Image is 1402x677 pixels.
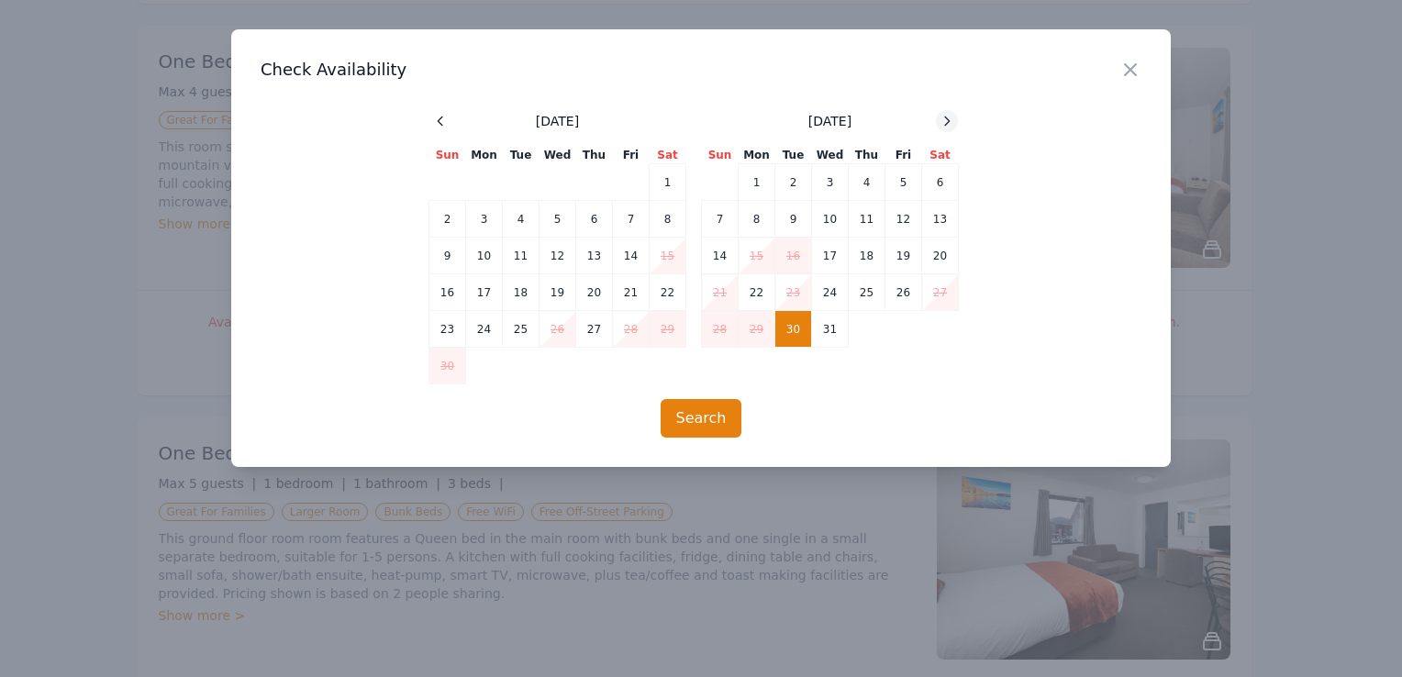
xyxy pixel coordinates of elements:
td: 15 [650,238,686,274]
th: Thu [576,147,613,164]
th: Thu [849,147,885,164]
td: 5 [540,201,576,238]
td: 12 [540,238,576,274]
td: 9 [775,201,812,238]
td: 31 [812,311,849,348]
th: Mon [739,147,775,164]
td: 12 [885,201,922,238]
th: Tue [775,147,812,164]
td: 9 [429,238,466,274]
td: 28 [613,311,650,348]
td: 2 [429,201,466,238]
td: 6 [576,201,613,238]
td: 14 [613,238,650,274]
td: 1 [739,164,775,201]
td: 4 [849,164,885,201]
td: 24 [812,274,849,311]
th: Wed [540,147,576,164]
td: 17 [812,238,849,274]
td: 8 [650,201,686,238]
td: 21 [613,274,650,311]
td: 14 [702,238,739,274]
td: 22 [650,274,686,311]
td: 25 [503,311,540,348]
td: 25 [849,274,885,311]
td: 5 [885,164,922,201]
td: 4 [503,201,540,238]
td: 15 [739,238,775,274]
td: 18 [503,274,540,311]
td: 23 [775,274,812,311]
td: 19 [540,274,576,311]
td: 18 [849,238,885,274]
td: 24 [466,311,503,348]
th: Sun [702,147,739,164]
th: Tue [503,147,540,164]
td: 20 [922,238,959,274]
td: 3 [466,201,503,238]
th: Sat [922,147,959,164]
td: 20 [576,274,613,311]
td: 11 [849,201,885,238]
th: Mon [466,147,503,164]
td: 26 [885,274,922,311]
th: Sun [429,147,466,164]
td: 16 [429,274,466,311]
td: 29 [739,311,775,348]
span: [DATE] [536,112,579,130]
td: 10 [466,238,503,274]
h3: Check Availability [261,59,1141,81]
td: 19 [885,238,922,274]
td: 8 [739,201,775,238]
td: 26 [540,311,576,348]
td: 11 [503,238,540,274]
td: 10 [812,201,849,238]
td: 7 [613,201,650,238]
td: 21 [702,274,739,311]
td: 27 [922,274,959,311]
td: 13 [576,238,613,274]
td: 16 [775,238,812,274]
span: [DATE] [808,112,851,130]
td: 23 [429,311,466,348]
th: Wed [812,147,849,164]
th: Sat [650,147,686,164]
td: 6 [922,164,959,201]
td: 28 [702,311,739,348]
td: 27 [576,311,613,348]
td: 2 [775,164,812,201]
td: 7 [702,201,739,238]
td: 13 [922,201,959,238]
button: Search [661,399,742,438]
td: 1 [650,164,686,201]
td: 30 [429,348,466,384]
th: Fri [885,147,922,164]
td: 3 [812,164,849,201]
td: 22 [739,274,775,311]
td: 17 [466,274,503,311]
th: Fri [613,147,650,164]
td: 29 [650,311,686,348]
td: 30 [775,311,812,348]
